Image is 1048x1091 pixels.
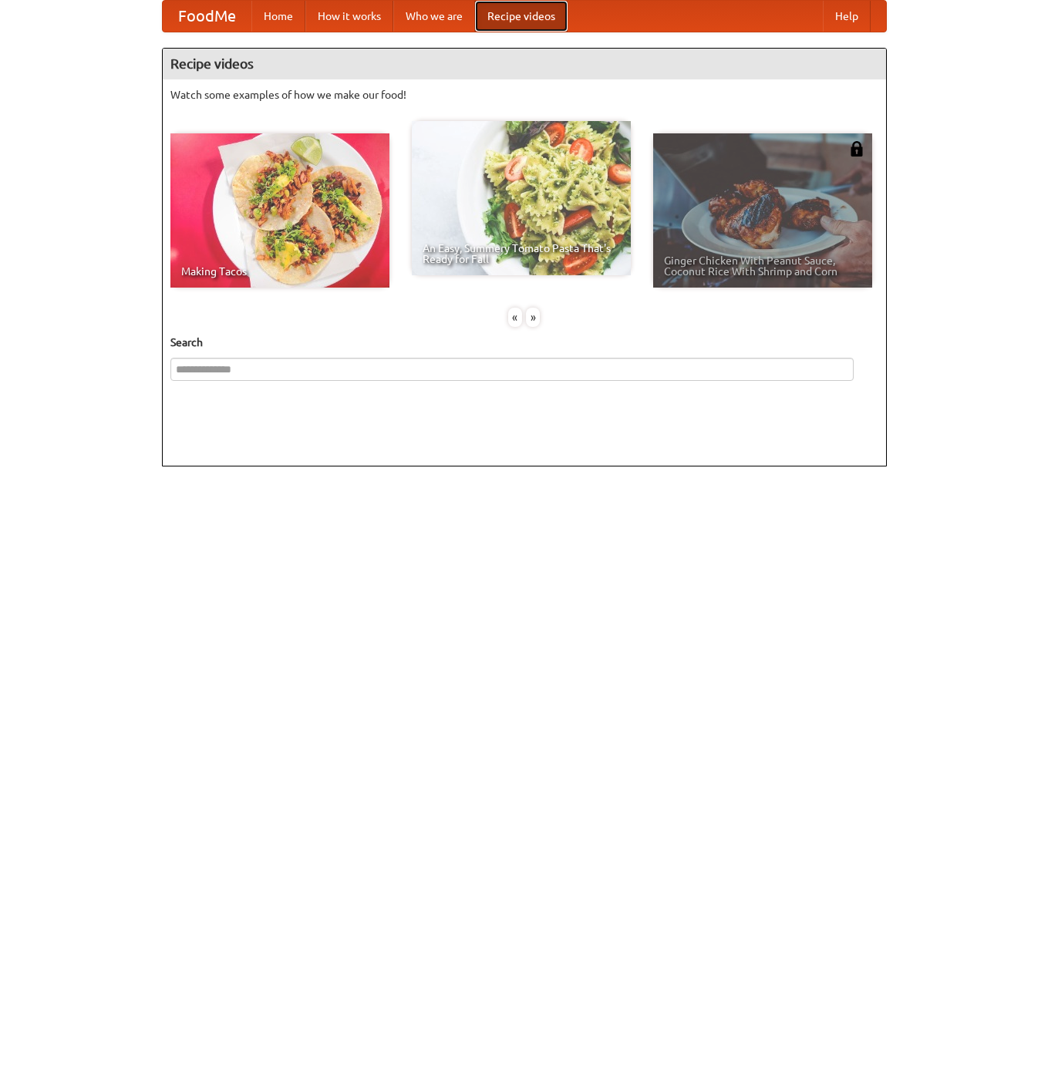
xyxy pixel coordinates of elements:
img: 483408.png [849,141,864,157]
h4: Recipe videos [163,49,886,79]
a: How it works [305,1,393,32]
a: Recipe videos [475,1,568,32]
p: Watch some examples of how we make our food! [170,87,878,103]
span: Making Tacos [181,266,379,277]
a: Who we are [393,1,475,32]
a: Help [823,1,871,32]
a: FoodMe [163,1,251,32]
div: « [508,308,522,327]
a: Home [251,1,305,32]
div: » [526,308,540,327]
a: An Easy, Summery Tomato Pasta That's Ready for Fall [412,121,631,275]
h5: Search [170,335,878,350]
span: An Easy, Summery Tomato Pasta That's Ready for Fall [423,243,620,264]
a: Making Tacos [170,133,389,288]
